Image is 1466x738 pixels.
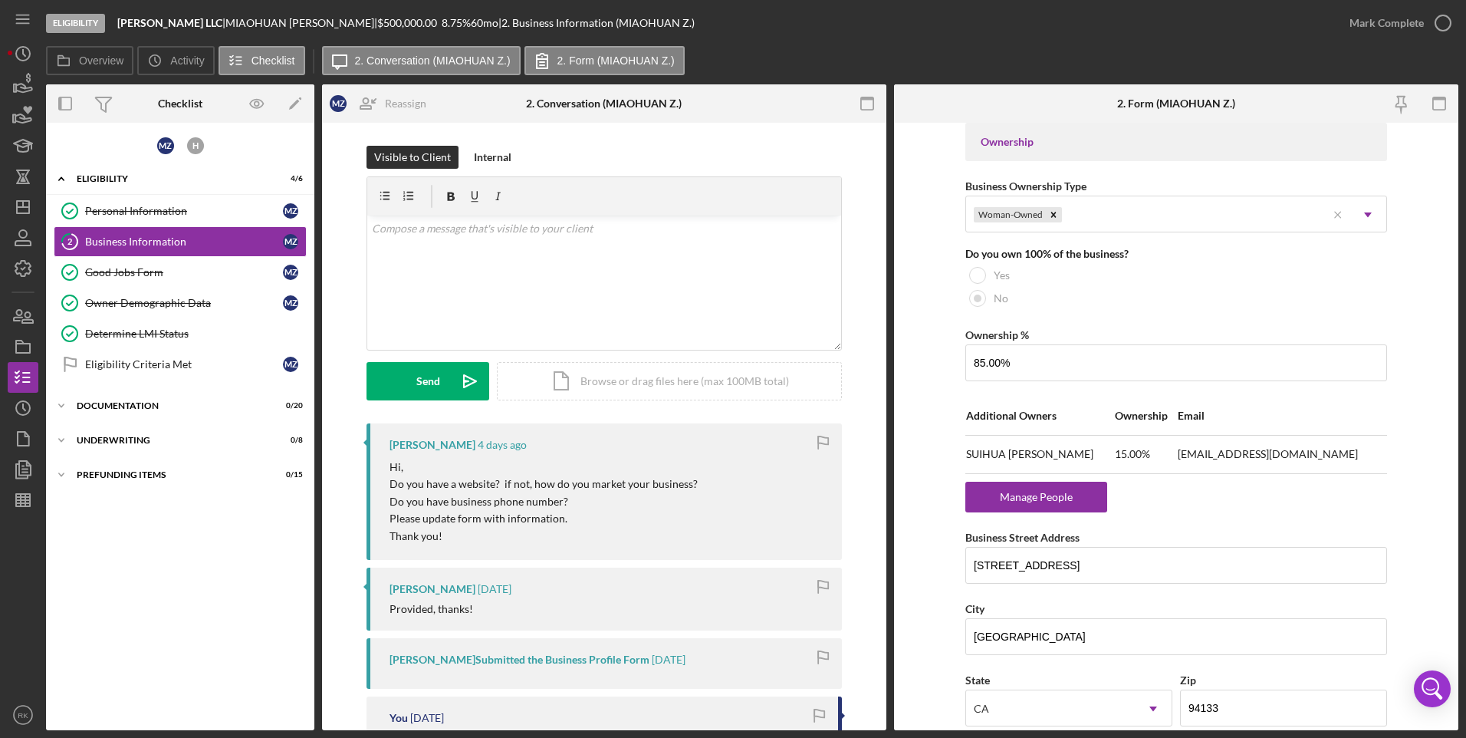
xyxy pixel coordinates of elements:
[67,236,72,246] tspan: 2
[1334,8,1458,38] button: Mark Complete
[965,248,1387,260] div: Do you own 100% of the business?
[974,207,1045,222] div: Woman-Owned
[965,602,984,615] label: City
[85,358,283,371] div: Eligibility Criteria Met
[377,17,442,29] div: $500,000.00
[187,137,204,154] div: H
[117,16,222,29] b: [PERSON_NAME] LLC
[374,146,451,169] div: Visible to Client
[1414,670,1451,707] div: Open Intercom Messenger
[77,470,265,479] div: Prefunding Items
[8,700,38,730] button: RK
[170,54,204,67] label: Activity
[77,174,265,183] div: Eligibility
[390,654,649,666] div: [PERSON_NAME] Submitted the Business Profile Form
[390,603,473,615] div: Provided, thanks!
[965,397,1114,435] td: Additional Owners
[965,328,1029,341] label: Ownership %
[410,712,444,724] time: 2025-08-19 19:14
[283,357,298,372] div: M Z
[557,54,675,67] label: 2. Form (MIAOHUAN Z.)
[85,205,283,217] div: Personal Information
[275,470,303,479] div: 0 / 15
[981,136,1372,148] div: Ownership
[390,476,698,493] p: Do you have a website? if not, how do you market your business?
[652,654,685,666] time: 2025-08-19 19:29
[46,14,105,33] div: Eligibility
[275,401,303,410] div: 0 / 20
[478,583,511,595] time: 2025-08-19 19:29
[54,257,307,288] a: Good Jobs FormMZ
[965,531,1080,544] label: Business Street Address
[416,362,440,400] div: Send
[390,510,698,527] p: Please update form with information.
[1349,8,1424,38] div: Mark Complete
[157,137,174,154] div: M Z
[85,266,283,278] div: Good Jobs Form
[390,493,698,510] p: Do you have business phone number?
[478,439,527,451] time: 2025-08-21 23:29
[85,236,283,248] div: Business Information
[275,436,303,445] div: 0 / 8
[219,46,305,75] button: Checklist
[474,146,511,169] div: Internal
[471,17,498,29] div: 60 mo
[330,95,347,112] div: M Z
[251,54,295,67] label: Checklist
[79,54,123,67] label: Overview
[77,401,265,410] div: Documentation
[965,482,1107,512] button: Manage People
[77,436,265,445] div: Underwriting
[54,318,307,349] a: Determine LMI Status
[85,297,283,309] div: Owner Demographic Data
[965,435,1114,473] td: SUIHUA [PERSON_NAME]
[390,528,698,545] p: Thank you!
[275,174,303,183] div: 4 / 6
[54,288,307,318] a: Owner Demographic DataMZ
[1177,397,1387,435] td: Email
[1180,674,1196,687] label: Zip
[366,362,489,400] button: Send
[1117,97,1235,110] div: 2. Form (MIAOHUAN Z.)
[973,482,1099,512] div: Manage People
[524,46,685,75] button: 2. Form (MIAOHUAN Z.)
[322,46,521,75] button: 2. Conversation (MIAOHUAN Z.)
[526,97,682,110] div: 2. Conversation (MIAOHUAN Z.)
[54,196,307,226] a: Personal InformationMZ
[1177,435,1387,473] td: [EMAIL_ADDRESS][DOMAIN_NAME]
[46,46,133,75] button: Overview
[355,54,511,67] label: 2. Conversation (MIAOHUAN Z.)
[498,17,695,29] div: | 2. Business Information (MIAOHUAN Z.)
[283,203,298,219] div: M Z
[158,97,202,110] div: Checklist
[390,439,475,451] div: [PERSON_NAME]
[54,226,307,257] a: 2Business InformationMZ
[137,46,214,75] button: Activity
[283,234,298,249] div: M Z
[322,88,442,119] button: MZReassign
[54,349,307,380] a: Eligibility Criteria MetMZ
[385,88,426,119] div: Reassign
[390,459,698,476] p: Hi,
[466,146,519,169] button: Internal
[974,703,989,715] div: CA
[283,295,298,311] div: M Z
[390,712,408,724] div: You
[117,17,225,29] div: |
[994,292,1008,305] label: No
[366,146,459,169] button: Visible to Client
[1045,207,1062,222] div: Remove Woman-Owned
[994,269,1010,282] label: Yes
[225,17,377,29] div: MIAOHUAN [PERSON_NAME] |
[442,17,471,29] div: 8.75 %
[18,711,28,720] text: RK
[390,583,475,595] div: [PERSON_NAME]
[1114,397,1177,435] td: Ownership
[283,265,298,280] div: M Z
[965,490,1107,503] a: Manage People
[85,328,306,340] div: Determine LMI Status
[1114,435,1177,473] td: 15.00%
